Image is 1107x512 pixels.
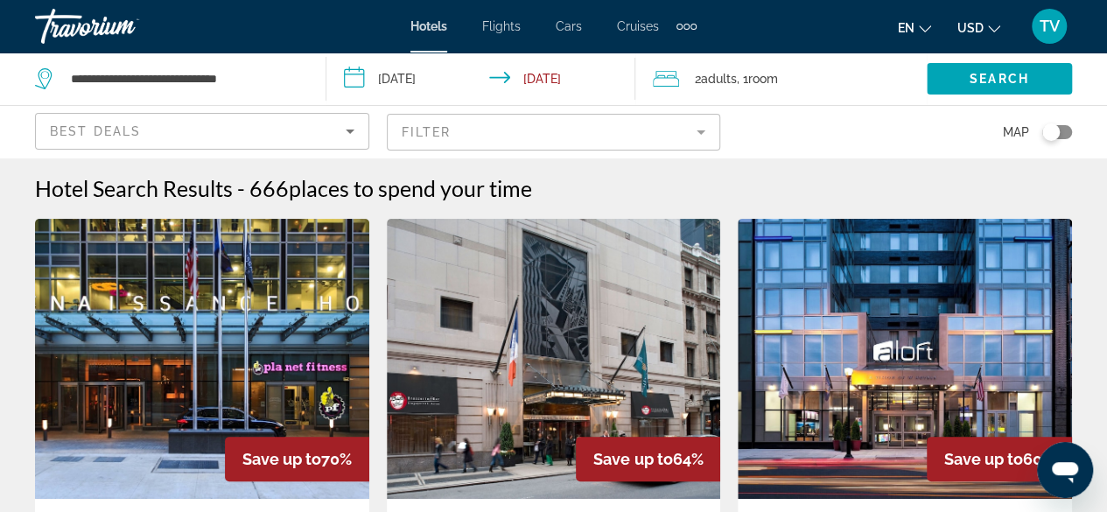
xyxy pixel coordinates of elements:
span: - [237,175,245,201]
a: Cruises [617,19,659,33]
h2: 666 [249,175,532,201]
a: Flights [482,19,521,33]
h1: Hotel Search Results [35,175,233,201]
span: TV [1040,18,1060,35]
span: en [898,21,914,35]
button: Search [927,63,1072,95]
button: Travelers: 2 adults, 0 children [635,53,927,105]
a: Hotels [410,19,447,33]
button: Change language [898,15,931,40]
mat-select: Sort by [50,121,354,142]
div: 64% [576,437,720,481]
iframe: Button to launch messaging window [1037,442,1093,498]
span: Map [1003,120,1029,144]
button: Toggle map [1029,124,1072,140]
button: Change currency [957,15,1000,40]
img: Hotel image [738,219,1072,499]
button: User Menu [1026,8,1072,45]
a: Travorium [35,4,210,49]
img: Hotel image [387,219,721,499]
div: 60% [927,437,1072,481]
a: Cars [556,19,582,33]
button: Filter [387,113,721,151]
button: Extra navigation items [676,12,697,40]
span: Best Deals [50,124,141,138]
span: Save up to [593,450,672,468]
span: USD [957,21,984,35]
img: Hotel image [35,219,369,499]
span: Room [748,72,778,86]
div: 70% [225,437,369,481]
span: places to spend your time [289,175,532,201]
span: Save up to [944,450,1023,468]
span: Adults [701,72,737,86]
button: Check-in date: Nov 8, 2025 Check-out date: Nov 9, 2025 [326,53,635,105]
span: Save up to [242,450,321,468]
span: 2 [695,67,737,91]
span: Search [970,72,1029,86]
span: , 1 [737,67,778,91]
